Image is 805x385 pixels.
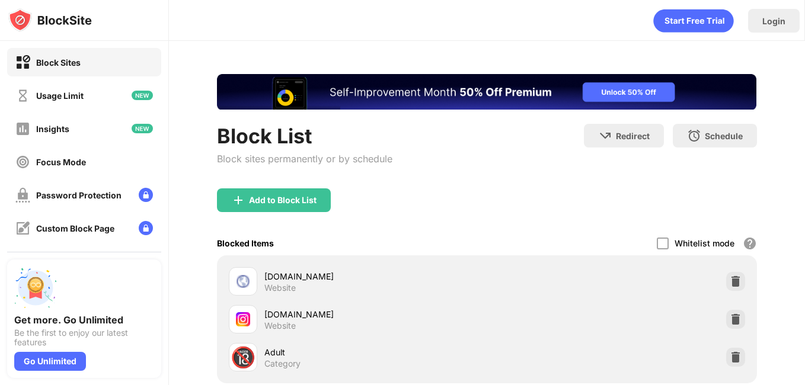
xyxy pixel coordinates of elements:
img: push-unlimited.svg [14,267,57,309]
img: logo-blocksite.svg [8,8,92,32]
div: Block Sites [36,57,81,68]
div: animation [653,9,734,33]
div: Be the first to enjoy our latest features [14,328,154,347]
img: favicons [236,312,250,326]
div: Add to Block List [249,195,317,205]
div: Website [264,320,296,331]
img: lock-menu.svg [139,188,153,202]
img: favicons [236,274,250,288]
div: Adult [264,346,487,358]
div: Go Unlimited [14,352,86,371]
div: Website [264,283,296,293]
img: password-protection-off.svg [15,188,30,203]
div: [DOMAIN_NAME] [264,308,487,320]
img: new-icon.svg [132,124,153,133]
div: Block List [217,124,392,148]
img: block-on.svg [15,55,30,70]
div: Blocked Items [217,238,274,248]
div: Whitelist mode [675,238,734,248]
div: Custom Block Page [36,223,114,233]
div: Usage Limit [36,91,84,101]
img: lock-menu.svg [139,221,153,235]
img: insights-off.svg [15,121,30,136]
div: Get more. Go Unlimited [14,314,154,326]
img: focus-off.svg [15,155,30,169]
iframe: Banner [217,74,756,110]
div: Insights [36,124,69,134]
img: customize-block-page-off.svg [15,221,30,236]
img: new-icon.svg [132,91,153,100]
iframe: Sign in with Google Dialog [561,12,793,133]
div: Focus Mode [36,157,86,167]
div: [DOMAIN_NAME] [264,270,487,283]
img: time-usage-off.svg [15,88,30,103]
div: Block sites permanently or by schedule [217,153,392,165]
div: Password Protection [36,190,122,200]
div: Category [264,358,301,369]
div: 🔞 [231,345,255,370]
